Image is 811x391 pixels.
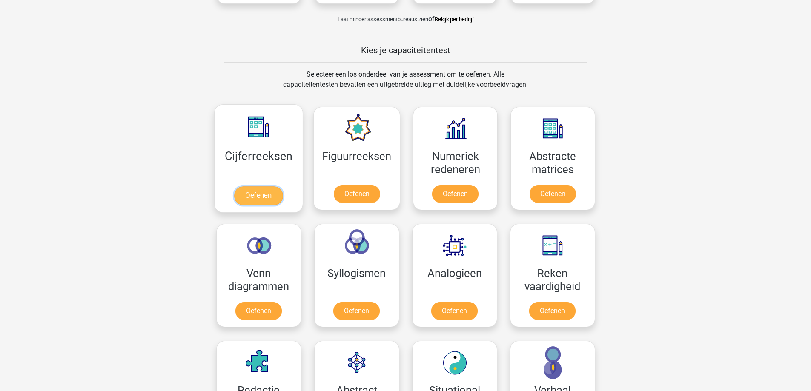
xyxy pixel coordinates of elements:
div: of [210,7,602,24]
h5: Kies je capaciteitentest [224,45,587,55]
a: Oefenen [334,185,380,203]
a: Oefenen [432,185,479,203]
a: Oefenen [333,302,380,320]
a: Oefenen [529,302,576,320]
span: Laat minder assessmentbureaus zien [338,16,428,23]
a: Oefenen [234,186,283,205]
div: Selecteer een los onderdeel van je assessment om te oefenen. Alle capaciteitentesten bevatten een... [275,69,536,100]
a: Oefenen [431,302,478,320]
a: Oefenen [530,185,576,203]
a: Bekijk per bedrijf [435,16,474,23]
a: Oefenen [235,302,282,320]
